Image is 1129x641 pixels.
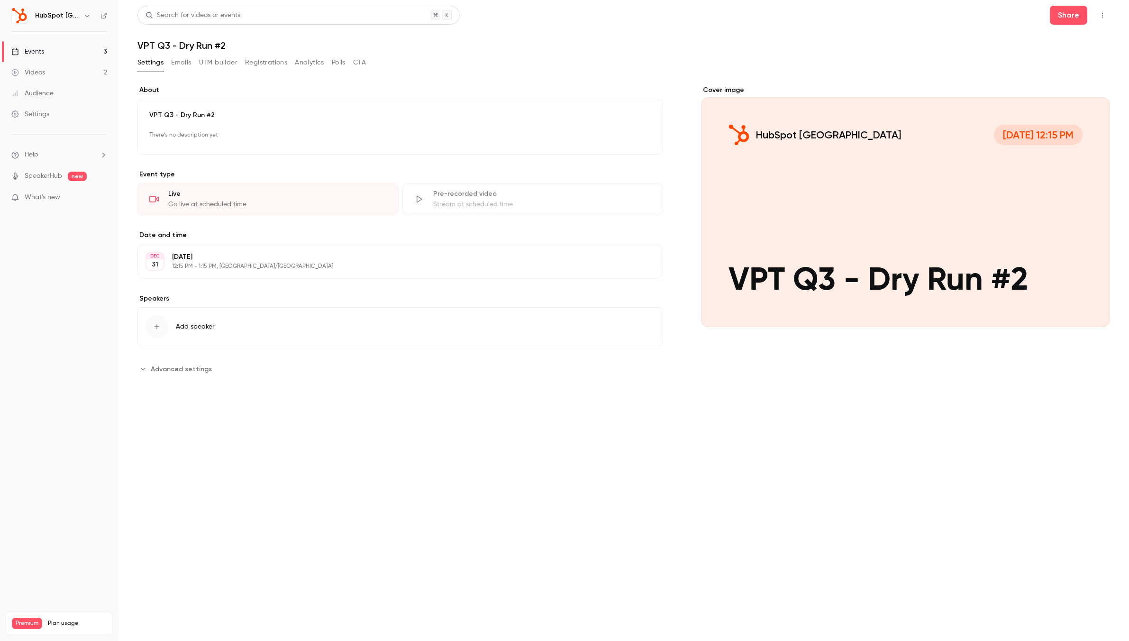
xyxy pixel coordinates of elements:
[137,40,1110,51] h1: VPT Q3 - Dry Run #2
[353,55,366,70] button: CTA
[68,172,87,181] span: new
[245,55,287,70] button: Registrations
[137,307,663,346] button: Add speaker
[332,55,346,70] button: Polls
[48,620,107,627] span: Plan usage
[172,252,613,262] p: [DATE]
[701,85,1110,95] label: Cover image
[137,361,663,376] section: Advanced settings
[433,200,652,209] div: Stream at scheduled time
[172,263,613,270] p: 12:15 PM - 1:15 PM, [GEOGRAPHIC_DATA]/[GEOGRAPHIC_DATA]
[171,55,191,70] button: Emails
[12,8,27,23] img: HubSpot Germany
[146,10,240,20] div: Search for videos or events
[701,85,1110,327] section: Cover image
[137,55,164,70] button: Settings
[137,85,663,95] label: About
[137,230,663,240] label: Date and time
[11,47,44,56] div: Events
[149,110,651,120] p: VPT Q3 - Dry Run #2
[12,618,42,629] span: Premium
[11,150,107,160] li: help-dropdown-opener
[402,183,664,215] div: Pre-recorded videoStream at scheduled time
[176,322,215,331] span: Add speaker
[199,55,237,70] button: UTM builder
[11,68,45,77] div: Videos
[151,364,212,374] span: Advanced settings
[11,89,54,98] div: Audience
[295,55,324,70] button: Analytics
[152,260,158,269] p: 31
[149,128,651,143] p: There's no description yet
[433,189,652,199] div: Pre-recorded video
[168,200,387,209] div: Go live at scheduled time
[11,110,49,119] div: Settings
[35,11,80,20] h6: HubSpot [GEOGRAPHIC_DATA]
[137,170,663,179] p: Event type
[25,192,60,202] span: What's new
[137,183,399,215] div: LiveGo live at scheduled time
[137,294,663,303] label: Speakers
[1050,6,1087,25] button: Share
[168,189,387,199] div: Live
[96,193,107,202] iframe: Noticeable Trigger
[146,253,164,259] div: DEC
[25,150,38,160] span: Help
[25,171,62,181] a: SpeakerHub
[137,361,218,376] button: Advanced settings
